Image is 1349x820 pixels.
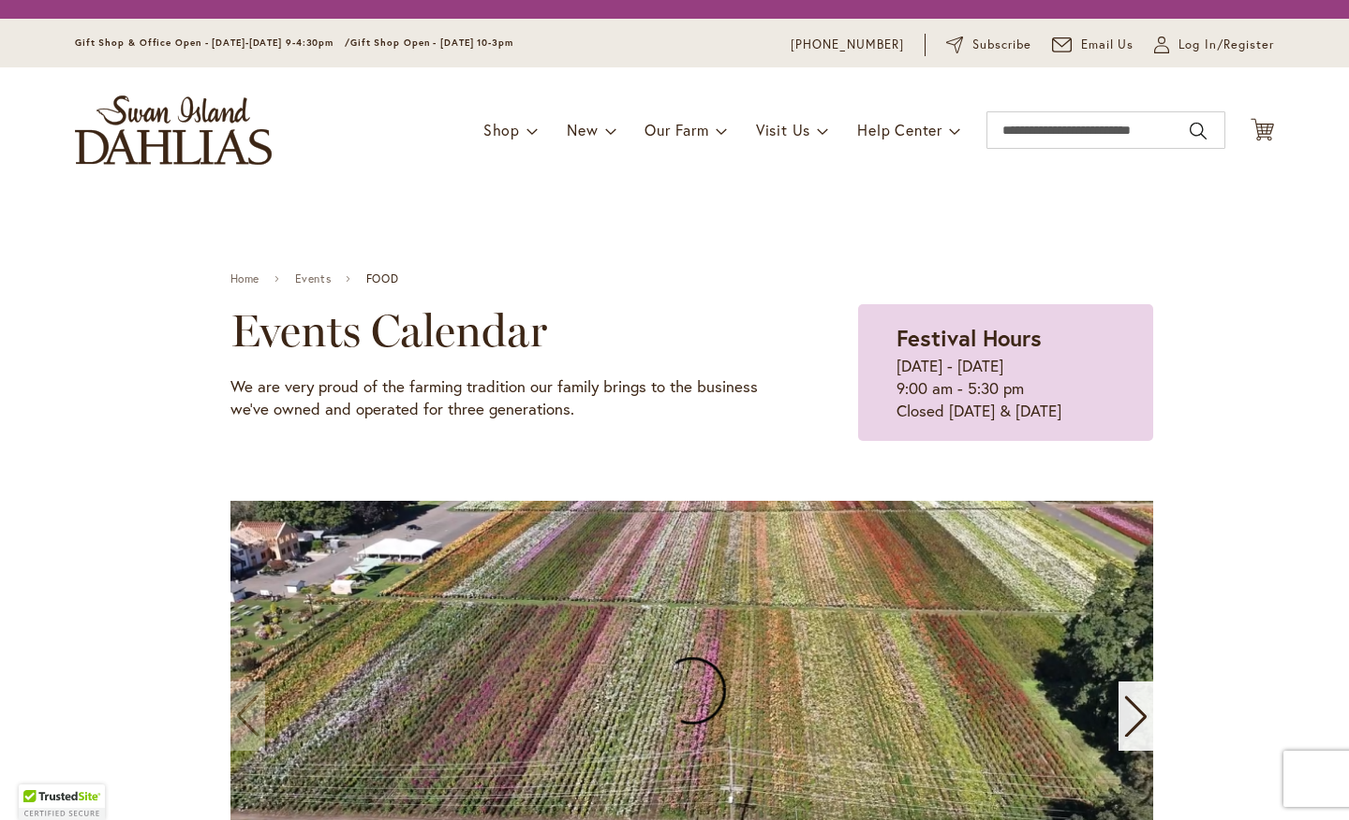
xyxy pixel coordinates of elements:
strong: Festival Hours [897,323,1042,353]
a: Log In/Register [1154,36,1274,54]
span: Shop [483,120,520,139]
span: New [567,120,598,139]
a: Events [295,272,332,286]
span: Gift Shop Open - [DATE] 10-3pm [350,37,513,49]
span: Log In/Register [1179,36,1274,54]
span: Visit Us [756,120,810,139]
h2: Events Calendar [230,304,765,357]
p: [DATE] - [DATE] 9:00 am - 5:30 pm Closed [DATE] & [DATE] [897,355,1114,422]
div: TrustedSite Certified [19,784,105,820]
p: We are very proud of the farming tradition our family brings to the business we've owned and oper... [230,375,765,420]
a: store logo [75,95,272,165]
span: Help Center [857,120,942,139]
button: Search [1190,116,1207,146]
span: Gift Shop & Office Open - [DATE]-[DATE] 9-4:30pm / [75,37,350,49]
span: Email Us [1081,36,1134,54]
span: Our Farm [645,120,708,139]
a: Subscribe [946,36,1031,54]
a: Home [230,272,259,286]
a: [PHONE_NUMBER] [791,36,904,54]
span: Subscribe [972,36,1031,54]
a: Email Us [1052,36,1134,54]
span: FOOD [366,272,398,286]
